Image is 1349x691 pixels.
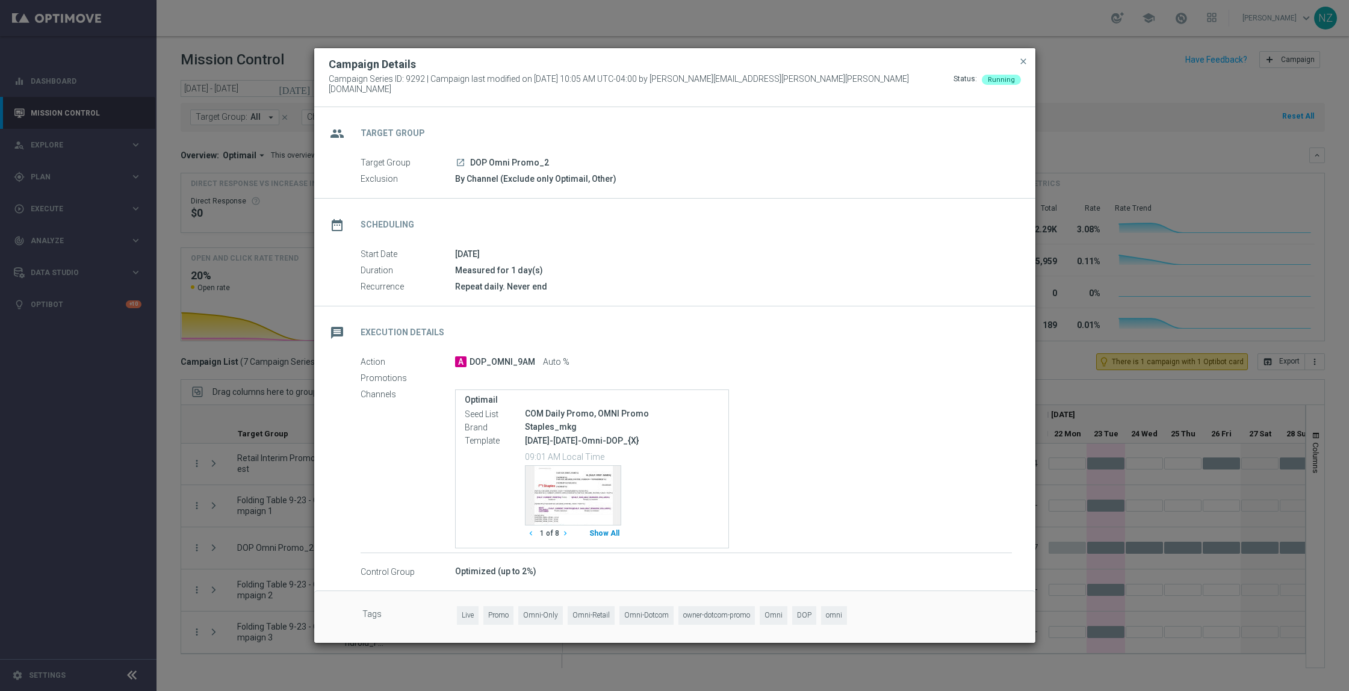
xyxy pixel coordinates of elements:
[465,422,525,433] label: Brand
[361,219,414,231] h2: Scheduling
[361,158,455,169] label: Target Group
[455,565,1012,577] div: Optimized (up to 2%)
[525,525,540,542] button: chevron_left
[561,529,569,538] i: chevron_right
[361,282,455,293] label: Recurrence
[361,327,444,338] h2: Execution Details
[362,606,457,625] label: Tags
[361,249,455,260] label: Start Date
[1019,57,1028,66] span: close
[525,435,719,446] p: [DATE]-[DATE]-Omni-DOP_{X}
[455,264,1012,276] div: Measured for 1 day(s)
[559,525,574,542] button: chevron_right
[792,606,816,625] span: DOP
[588,525,621,542] button: Show All
[525,421,719,433] div: Staples_mkg
[456,158,465,167] i: launch
[619,606,674,625] span: Omni-Dotcom
[361,389,455,400] label: Channels
[329,74,954,95] span: Campaign Series ID: 9292 | Campaign last modified on [DATE] 10:05 AM UTC-04:00 by [PERSON_NAME][E...
[525,407,719,420] div: COM Daily Promo, OMNI Promo
[518,606,563,625] span: Omni-Only
[361,566,455,577] label: Control Group
[470,158,549,169] span: DOP Omni Promo_2
[821,606,847,625] span: omni
[361,373,455,384] label: Promotions
[483,606,513,625] span: Promo
[361,174,455,185] label: Exclusion
[954,74,977,95] div: Status:
[540,528,559,539] span: 1 of 8
[470,357,535,368] span: DOP_OMNI_9AM
[678,606,755,625] span: owner-dotcom-promo
[455,173,1012,185] div: By Channel (Exclude only Optimail, Other)
[329,57,416,72] h2: Campaign Details
[465,435,525,446] label: Template
[525,450,719,462] p: 09:01 AM Local Time
[455,356,467,367] span: A
[361,265,455,276] label: Duration
[568,606,615,625] span: Omni-Retail
[326,123,348,144] i: group
[465,409,525,420] label: Seed List
[982,74,1021,84] colored-tag: Running
[455,280,1012,293] div: Repeat daily. Never end
[465,395,719,405] label: Optimail
[543,357,569,368] span: Auto %
[760,606,787,625] span: Omni
[361,128,425,139] h2: Target Group
[988,76,1015,84] span: Running
[455,248,1012,260] div: [DATE]
[457,606,479,625] span: Live
[527,529,535,538] i: chevron_left
[326,214,348,236] i: date_range
[326,322,348,344] i: message
[361,357,455,368] label: Action
[455,158,466,169] a: launch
